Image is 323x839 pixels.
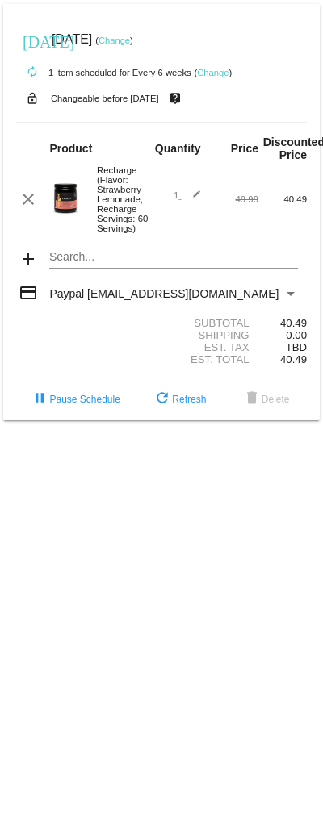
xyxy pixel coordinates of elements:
a: Change [99,35,130,45]
mat-icon: clear [19,190,38,209]
mat-icon: live_help [166,88,185,109]
mat-icon: [DATE] [23,31,42,50]
mat-icon: refresh [153,390,172,409]
button: Pause Schedule [17,385,132,414]
mat-select: Payment Method [49,287,297,300]
mat-icon: pause [30,390,49,409]
mat-icon: lock_open [23,88,42,109]
strong: Product [49,142,92,155]
mat-icon: autorenew [23,63,42,82]
span: 40.49 [280,353,307,365]
a: Change [197,68,229,77]
span: Refresh [153,394,206,405]
strong: Quantity [155,142,201,155]
small: ( ) [195,68,233,77]
div: Subtotal [161,317,258,329]
input: Search... [49,251,297,264]
div: Recharge (Flavor: Strawberry Lemonade, Recharge Servings: 60 Servings) [89,165,161,233]
button: Refresh [140,385,219,414]
span: TBD [286,341,307,353]
small: 1 item scheduled for Every 6 weeks [16,68,191,77]
button: Delete [229,385,303,414]
small: Changeable before [DATE] [51,94,159,103]
span: 1 [174,190,201,200]
div: Est. Tax [161,341,258,353]
div: 40.49 [258,194,307,204]
span: Pause Schedule [30,394,120,405]
mat-icon: edit [182,190,201,209]
div: 49.99 [210,194,258,204]
strong: Price [231,142,258,155]
span: Delete [242,394,290,405]
div: Shipping [161,329,258,341]
div: Est. Total [161,353,258,365]
mat-icon: add [19,249,38,269]
mat-icon: delete [242,390,262,409]
span: 0.00 [286,329,307,341]
small: ( ) [95,35,133,45]
span: Paypal [EMAIL_ADDRESS][DOMAIN_NAME] [49,287,279,300]
img: Recharge-60S-bottle-Image-Carousel-Strw-Lemonade.png [49,182,82,215]
div: 40.49 [258,317,307,329]
mat-icon: credit_card [19,283,38,303]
